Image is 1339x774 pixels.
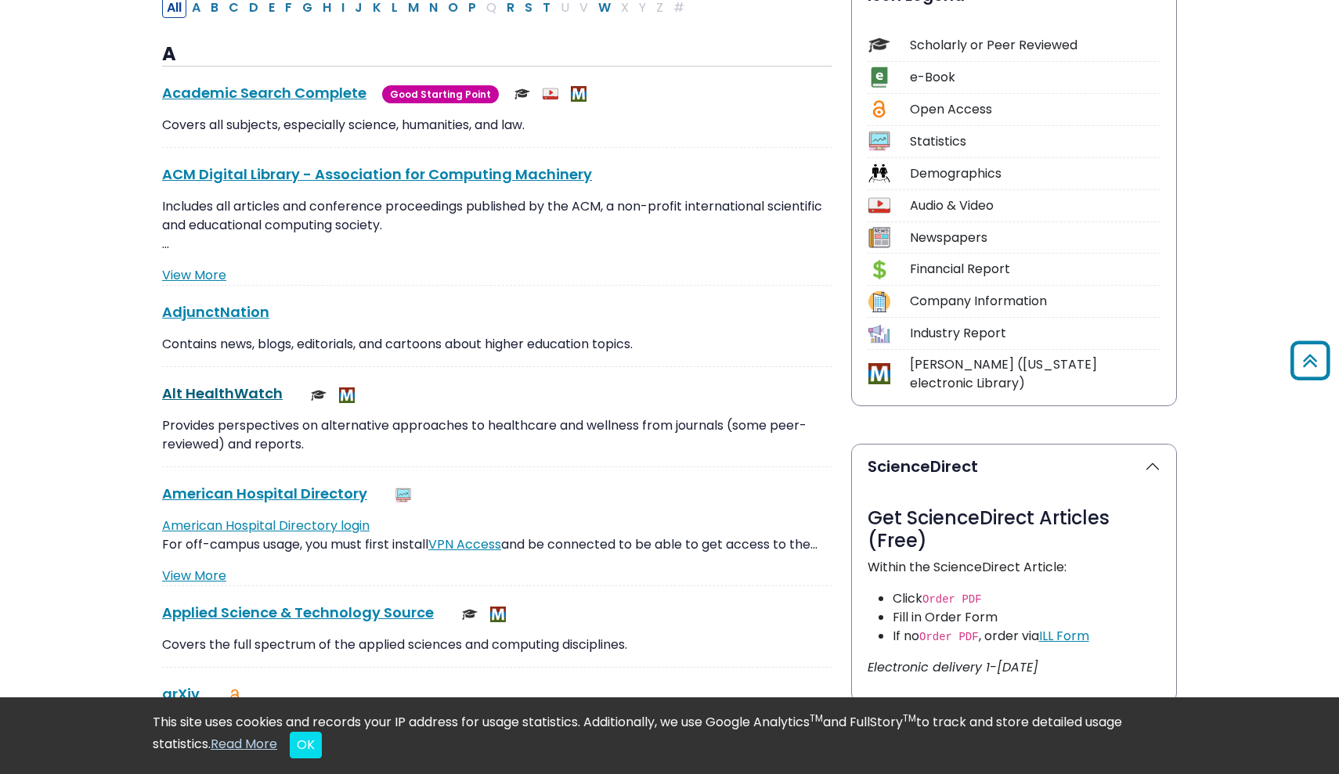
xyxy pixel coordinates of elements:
[903,711,916,725] sup: TM
[852,445,1176,488] button: ScienceDirect
[162,517,832,554] p: For off-campus usage, you must first install and be connected to be able to get access to the…
[162,43,832,67] h3: A
[922,593,982,606] code: Order PDF
[1039,627,1089,645] a: ILL Form
[910,196,1160,215] div: Audio & Video
[910,164,1160,183] div: Demographics
[153,713,1186,758] div: This site uses cookies and records your IP address for usage statistics. Additionally, we use Goo...
[382,85,499,103] span: Good Starting Point
[211,735,277,753] a: Read More
[162,603,434,622] a: Applied Science & Technology Source
[868,363,890,384] img: Icon MeL (Michigan electronic Library)
[919,631,979,643] code: Order PDF
[162,383,283,403] a: Alt HealthWatch
[339,387,355,403] img: MeL (Michigan electronic Library)
[162,684,200,704] a: arXiv
[810,711,823,725] sup: TM
[228,688,242,704] img: Open Access
[910,324,1160,343] div: Industry Report
[543,86,558,102] img: Audio & Video
[490,607,506,622] img: MeL (Michigan electronic Library)
[311,387,327,403] img: Scholarly or Peer Reviewed
[910,132,1160,151] div: Statistics
[910,292,1160,311] div: Company Information
[868,323,890,344] img: Icon Industry Report
[910,260,1160,279] div: Financial Report
[910,355,1160,393] div: [PERSON_NAME] ([US_STATE] electronic Library)
[868,507,1160,553] h3: Get ScienceDirect Articles (Free)
[1285,347,1335,373] a: Back to Top
[162,266,226,284] a: View More
[162,335,832,354] p: Contains news, blogs, editorials, and cartoons about higher education topics.
[162,567,226,585] a: View More
[893,608,1160,627] li: Fill in Order Form
[462,607,478,622] img: Scholarly or Peer Reviewed
[868,34,890,56] img: Icon Scholarly or Peer Reviewed
[868,558,1160,577] p: Within the ScienceDirect Article:
[910,100,1160,119] div: Open Access
[162,302,269,322] a: AdjunctNation
[869,99,889,120] img: Icon Open Access
[290,732,322,758] button: Close
[162,197,832,254] p: Includes all articles and conference proceedings published by the ACM, a non-profit international...
[162,416,832,454] p: Provides perspectives on alternative approaches to healthcare and wellness from journals (some pe...
[868,163,890,184] img: Icon Demographics
[162,83,366,103] a: Academic Search Complete
[162,484,367,503] a: American Hospital Directory
[162,517,370,535] a: American Hospital Directory login
[571,86,586,102] img: MeL (Michigan electronic Library)
[893,589,1160,608] li: Click
[162,164,592,184] a: ACM Digital Library - Association for Computing Machinery
[868,131,890,152] img: Icon Statistics
[162,635,832,654] p: Covers the full spectrum of the applied sciences and computing disciplines.
[868,291,890,312] img: Icon Company Information
[910,68,1160,87] div: e-Book
[868,259,890,280] img: Icon Financial Report
[428,535,501,553] a: VPN Access
[868,67,890,88] img: Icon e-Book
[868,227,890,248] img: Icon Newspapers
[395,488,411,503] img: Statistics
[910,229,1160,247] div: Newspapers
[514,86,530,102] img: Scholarly or Peer Reviewed
[893,627,1160,646] li: If no , order via
[868,658,1038,676] i: Electronic delivery 1-[DATE]
[162,116,832,135] p: Covers all subjects, especially science, humanities, and law.
[910,36,1160,55] div: Scholarly or Peer Reviewed
[868,195,890,216] img: Icon Audio & Video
